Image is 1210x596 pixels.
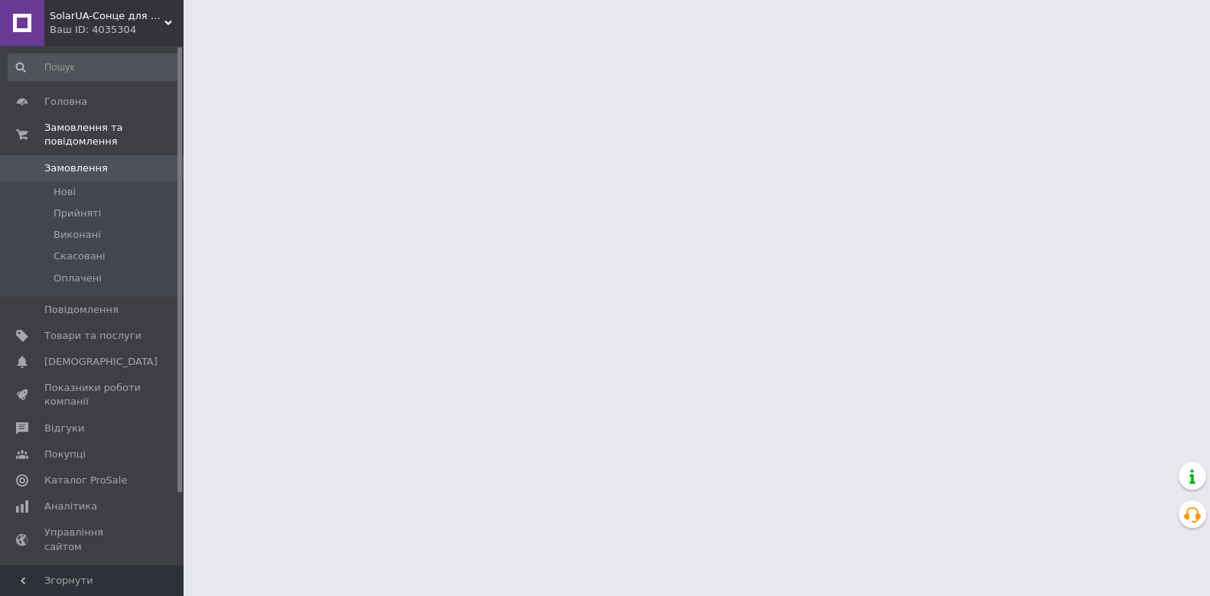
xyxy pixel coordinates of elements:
span: Аналітика [44,500,97,513]
span: Нові [54,185,76,199]
span: SolarUA-Сонце для вашого дому [50,9,164,23]
span: Управління сайтом [44,526,141,553]
span: Оплачені [54,272,102,285]
span: Покупці [44,448,86,461]
span: Замовлення та повідомлення [44,121,184,148]
span: Каталог ProSale [44,474,127,487]
span: Головна [44,95,87,109]
span: Відгуки [44,422,84,435]
span: Прийняті [54,207,101,220]
input: Пошук [8,54,181,81]
div: Ваш ID: 4035304 [50,23,184,37]
span: Замовлення [44,161,108,175]
span: Повідомлення [44,303,119,317]
span: Скасовані [54,249,106,263]
span: Виконані [54,228,101,242]
span: Показники роботи компанії [44,381,141,409]
span: [DEMOGRAPHIC_DATA] [44,355,158,369]
span: Товари та послуги [44,329,141,343]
